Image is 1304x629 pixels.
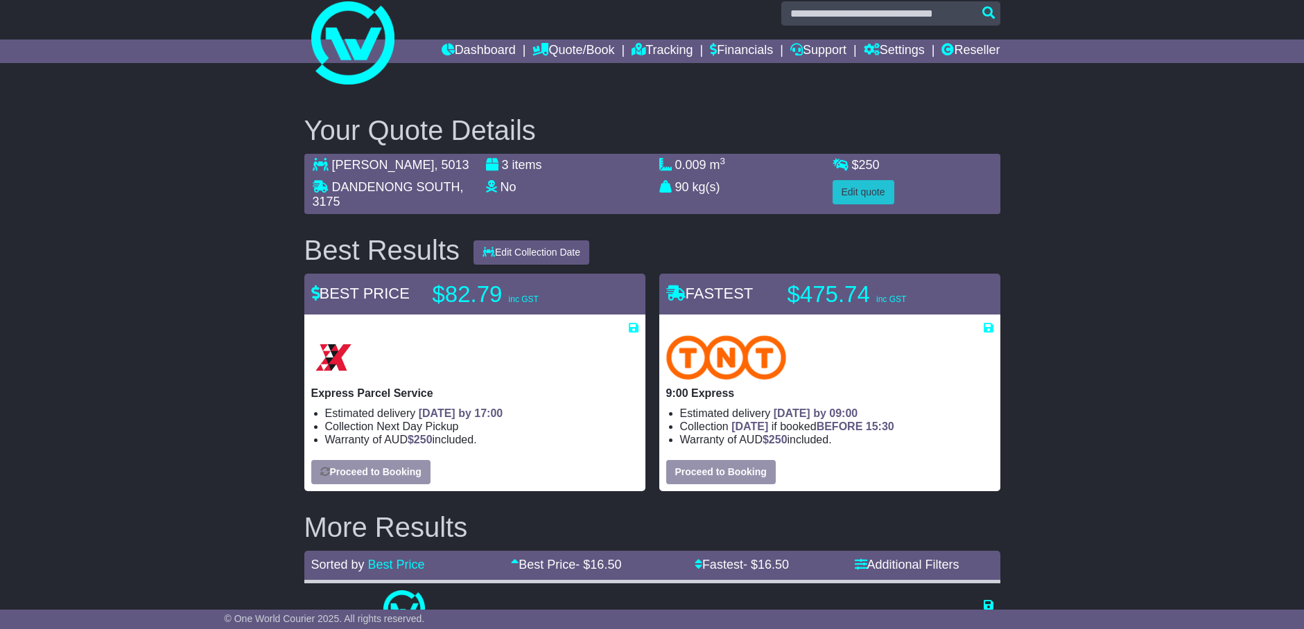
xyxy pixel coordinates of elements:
[311,335,356,380] img: Border Express: Express Parcel Service
[680,420,993,433] li: Collection
[501,180,516,194] span: No
[855,558,959,572] a: Additional Filters
[680,407,993,420] li: Estimated delivery
[313,180,464,209] span: , 3175
[414,434,433,445] span: 250
[311,387,638,400] p: Express Parcel Service
[763,434,788,445] span: $
[731,420,768,432] span: [DATE]
[325,420,638,433] li: Collection
[325,433,638,446] li: Warranty of AUD included.
[866,420,894,432] span: 15:30
[419,407,503,419] span: [DATE] by 17:00
[876,294,906,304] span: inc GST
[941,39,1000,63] a: Reseller
[442,39,516,63] a: Dashboard
[509,294,539,304] span: inc GST
[859,158,880,172] span: 250
[693,180,720,194] span: kg(s)
[680,433,993,446] li: Warranty of AUD included.
[710,158,726,172] span: m
[788,281,961,308] p: $475.74
[695,558,789,572] a: Fastest- $16.50
[731,420,894,432] span: if booked
[225,613,425,624] span: © One World Courier 2025. All rights reserved.
[833,180,894,204] button: Edit quote
[817,420,863,432] span: BEFORE
[852,158,880,172] span: $
[532,39,614,63] a: Quote/Book
[408,434,433,445] span: $
[325,407,638,420] li: Estimated delivery
[433,281,606,308] p: $82.79
[632,39,693,63] a: Tracking
[758,558,789,572] span: 16.50
[297,235,467,265] div: Best Results
[769,434,788,445] span: 250
[675,180,689,194] span: 90
[666,285,754,302] span: FASTEST
[512,158,542,172] span: items
[435,158,469,172] span: , 5013
[311,285,410,302] span: BEST PRICE
[710,39,773,63] a: Financials
[368,558,425,572] a: Best Price
[790,39,846,63] a: Support
[473,240,589,265] button: Edit Collection Date
[332,180,460,194] span: DANDENONG SOUTH
[575,558,621,572] span: - $
[666,460,776,484] button: Proceed to Booking
[720,156,726,166] sup: 3
[304,115,1000,145] h2: Your Quote Details
[332,158,435,172] span: [PERSON_NAME]
[311,460,431,484] button: Proceed to Booking
[666,387,993,400] p: 9:00 Express
[590,558,621,572] span: 16.50
[311,558,365,572] span: Sorted by
[675,158,706,172] span: 0.009
[666,335,787,380] img: TNT Domestic: 9:00 Express
[376,420,458,432] span: Next Day Pickup
[304,512,1000,542] h2: More Results
[511,558,621,572] a: Best Price- $16.50
[774,407,858,419] span: [DATE] by 09:00
[743,558,789,572] span: - $
[502,158,509,172] span: 3
[864,39,925,63] a: Settings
